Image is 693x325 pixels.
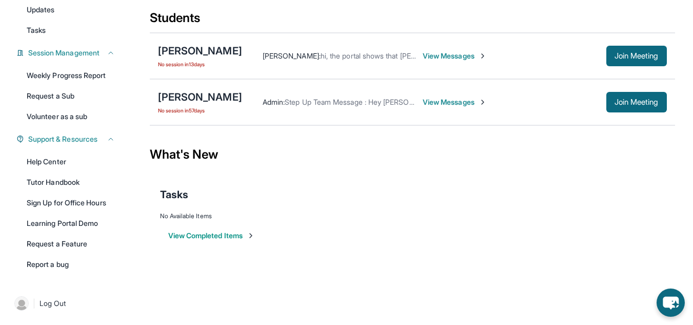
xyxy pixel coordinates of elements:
[263,51,321,60] span: [PERSON_NAME] :
[21,107,121,126] a: Volunteer as a sub
[423,97,487,107] span: View Messages
[21,235,121,253] a: Request a Feature
[27,5,55,15] span: Updates
[21,66,121,85] a: Weekly Progress Report
[21,255,121,274] a: Report a bug
[479,98,487,106] img: Chevron-Right
[263,98,285,106] span: Admin :
[24,134,115,144] button: Support & Resources
[28,48,100,58] span: Session Management
[39,298,66,309] span: Log Out
[24,48,115,58] button: Session Management
[150,10,675,32] div: Students
[168,231,255,241] button: View Completed Items
[158,106,242,114] span: No session in 57 days
[150,132,675,177] div: What's New
[21,214,121,233] a: Learning Portal Demo
[14,296,29,311] img: user-img
[21,152,121,171] a: Help Center
[21,87,121,105] a: Request a Sub
[615,53,659,59] span: Join Meeting
[606,92,667,112] button: Join Meeting
[160,187,188,202] span: Tasks
[160,212,665,220] div: No Available Items
[606,46,667,66] button: Join Meeting
[479,52,487,60] img: Chevron-Right
[158,60,242,68] span: No session in 13 days
[28,134,97,144] span: Support & Resources
[158,90,242,104] div: [PERSON_NAME]
[21,194,121,212] a: Sign Up for Office Hours
[615,99,659,105] span: Join Meeting
[158,44,242,58] div: [PERSON_NAME]
[21,173,121,192] a: Tutor Handbook
[21,21,121,40] a: Tasks
[657,289,685,317] button: chat-button
[33,297,35,310] span: |
[27,25,46,35] span: Tasks
[10,292,121,315] a: |Log Out
[21,1,121,19] a: Updates
[423,51,487,61] span: View Messages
